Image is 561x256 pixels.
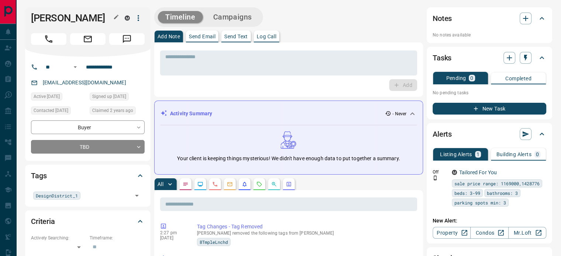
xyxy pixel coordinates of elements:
div: Activity Summary- Never [160,107,417,120]
span: Call [31,33,66,45]
h2: Tags [31,170,46,182]
a: Mr.Loft [508,227,546,239]
div: Tasks [433,49,546,67]
a: [EMAIL_ADDRESS][DOMAIN_NAME] [43,80,126,85]
a: Tailored For You [459,169,497,175]
svg: Requests [256,181,262,187]
button: Open [132,190,142,201]
p: - Never [392,111,406,117]
div: Thu Nov 03 2022 [90,106,145,117]
p: Pending [446,76,466,81]
p: Add Note [157,34,180,39]
div: Tue Nov 01 2022 [90,92,145,103]
p: 1 [477,152,479,157]
div: Alerts [433,125,546,143]
span: bathrooms: 3 [487,189,518,197]
p: Listing Alerts [440,152,472,157]
p: 0 [470,76,473,81]
p: Off [433,169,447,175]
p: Tag Changes - Tag Removed [197,223,414,231]
div: Fri Nov 04 2022 [31,106,86,117]
p: Actively Searching: [31,235,86,241]
h2: Notes [433,13,452,24]
svg: Push Notification Only [433,175,438,180]
h2: Tasks [433,52,451,64]
div: Criteria [31,213,145,230]
span: Active [DATE] [34,93,60,100]
span: beds: 3-99 [454,189,480,197]
div: Tags [31,167,145,185]
p: New Alert: [433,217,546,225]
p: 0 [536,152,539,157]
div: mrloft.ca [452,170,457,175]
div: Notes [433,10,546,27]
div: Wed Nov 02 2022 [31,92,86,103]
span: parking spots min: 3 [454,199,506,206]
button: Campaigns [206,11,259,23]
p: No notes available [433,32,546,38]
button: Open [71,63,80,71]
span: Contacted [DATE] [34,107,68,114]
p: Your client is keeping things mysterious! We didn't have enough data to put together a summary. [177,155,400,162]
p: Completed [505,76,531,81]
svg: Calls [212,181,218,187]
p: No pending tasks [433,87,546,98]
p: Send Email [189,34,215,39]
p: Send Text [224,34,248,39]
svg: Notes [183,181,188,187]
p: Timeframe: [90,235,145,241]
h1: [PERSON_NAME] [31,12,114,24]
p: Log Call [257,34,276,39]
span: DesignDistrict_1 [36,192,78,199]
button: Timeline [158,11,203,23]
p: All [157,182,163,187]
div: TBD [31,140,145,154]
span: Email [70,33,105,45]
span: 8TmpleLnchd [200,238,228,246]
svg: Agent Actions [286,181,292,187]
svg: Emails [227,181,233,187]
h2: Criteria [31,215,55,227]
span: sale price range: 1169000,1428776 [454,180,540,187]
div: Buyer [31,120,145,134]
span: Claimed 2 years ago [92,107,133,114]
p: 2:27 pm [160,230,186,235]
h2: Alerts [433,128,452,140]
p: Building Alerts [496,152,531,157]
svg: Lead Browsing Activity [197,181,203,187]
svg: Listing Alerts [242,181,247,187]
p: [PERSON_NAME] removed the following tags from [PERSON_NAME] [197,231,414,236]
span: Message [109,33,145,45]
button: New Task [433,103,546,115]
span: Signed up [DATE] [92,93,126,100]
p: [DATE] [160,235,186,241]
p: Activity Summary [170,110,212,118]
a: Property [433,227,471,239]
div: mrloft.ca [125,15,130,21]
svg: Opportunities [271,181,277,187]
a: Condos [470,227,508,239]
